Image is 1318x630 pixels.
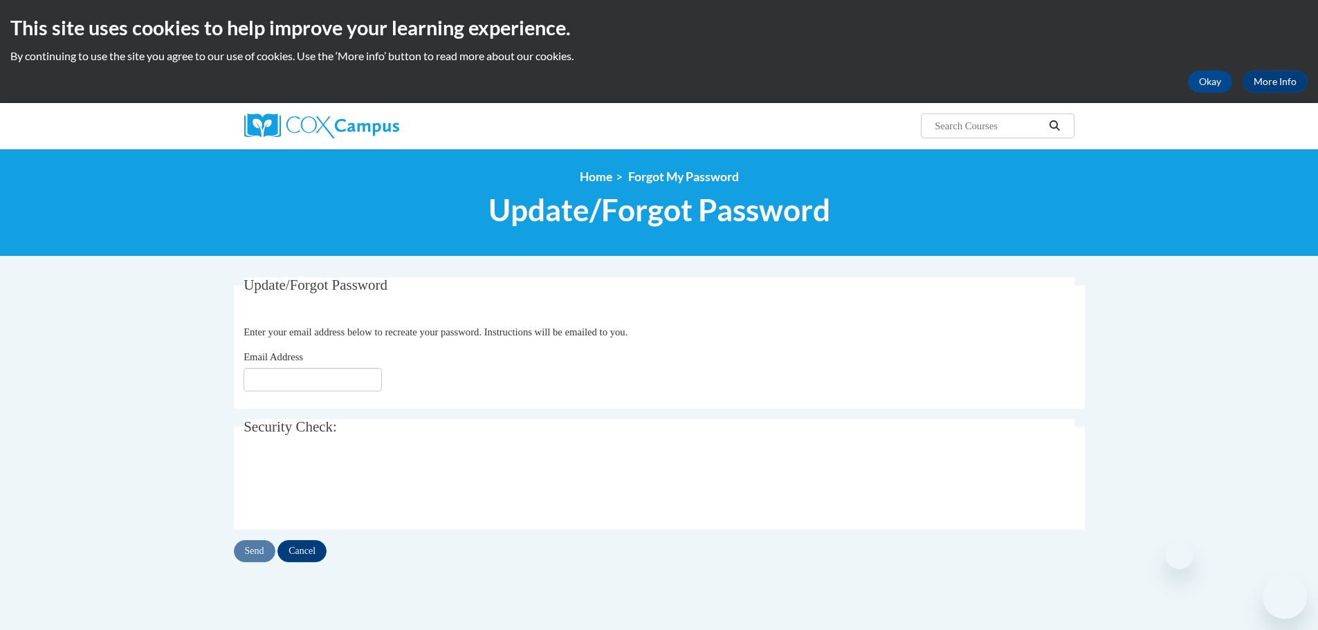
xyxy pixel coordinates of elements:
iframe: Button to launch messaging window [1263,575,1307,619]
a: More Info [1243,71,1308,93]
input: Cancel [277,540,327,562]
a: Cox Campus [244,113,507,138]
span: Update/Forgot Password [488,192,830,228]
h2: This site uses cookies to help improve your learning experience. [10,14,1308,41]
input: Search Courses [933,118,1044,134]
a: Home [580,169,612,184]
button: Search [1044,118,1065,134]
iframe: reCAPTCHA [244,458,454,512]
input: Email [244,368,382,391]
span: Update/Forgot Password [244,277,387,293]
p: By continuing to use the site you agree to our use of cookies. Use the ‘More info’ button to read... [10,48,1308,64]
button: Okay [1188,71,1232,93]
span: Email Address [244,351,303,362]
img: Cox Campus [244,113,399,138]
span: Security Check: [244,418,337,435]
span: Forgot My Password [628,169,739,184]
span: Enter your email address below to recreate your password. Instructions will be emailed to you. [244,326,628,337]
iframe: Close message [1166,541,1193,569]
